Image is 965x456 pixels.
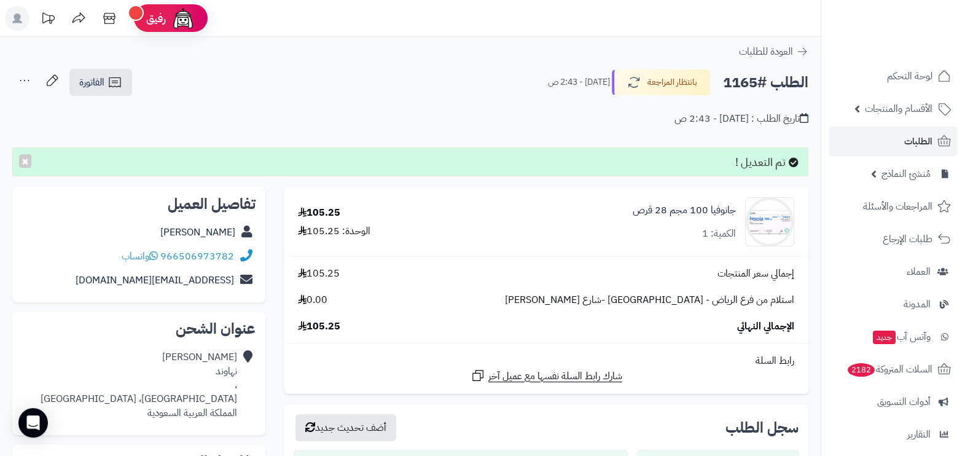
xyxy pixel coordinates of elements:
[829,192,958,221] a: المراجعات والأسئلة
[829,257,958,286] a: العملاء
[295,414,396,441] button: أضف تحديث جديد
[298,206,340,220] div: 105.25
[881,27,953,53] img: logo-2.png
[717,267,794,281] span: إجمالي سعر المنتجات
[739,44,808,59] a: العودة للطلبات
[548,76,610,88] small: [DATE] - 2:43 ص
[505,293,794,307] span: استلام من فرع الرياض - [GEOGRAPHIC_DATA] -شارع [PERSON_NAME]
[746,197,794,246] img: 53291a0391f934483345ee1e53396d0ac9d8-90x90.jpg
[488,369,622,383] span: شارك رابط السلة نفسها مع عميل آخر
[829,420,958,449] a: التقارير
[887,68,932,85] span: لوحة التحكم
[12,147,808,177] div: تم التعديل !
[471,368,622,383] a: شارك رابط السلة نفسها مع عميل آخر
[877,393,931,411] span: أدوات التسويق
[298,224,370,238] div: الوحدة: 105.25
[883,230,932,248] span: طلبات الإرجاع
[847,363,875,377] span: 2182
[872,328,931,345] span: وآتس آب
[873,331,896,344] span: جديد
[160,225,235,240] a: [PERSON_NAME]
[171,6,195,31] img: ai-face.png
[298,320,340,334] span: 105.25
[725,420,799,435] h3: سجل الطلب
[146,11,166,26] span: رفيق
[907,263,931,280] span: العملاء
[22,321,256,336] h2: عنوان الشحن
[846,361,932,378] span: السلات المتروكة
[298,293,327,307] span: 0.00
[79,75,104,90] span: الفاتورة
[739,44,793,59] span: العودة للطلبات
[829,387,958,417] a: أدوات التسويق
[674,112,808,126] div: تاريخ الطلب : [DATE] - 2:43 ص
[907,426,931,443] span: التقارير
[69,69,132,96] a: الفاتورة
[22,197,256,211] h2: تفاصيل العميل
[737,320,794,334] span: الإجمالي النهائي
[904,296,931,313] span: المدونة
[829,224,958,254] a: طلبات الإرجاع
[633,203,736,218] a: جانوفيا 100 مجم 28 قرص
[829,61,958,91] a: لوحة التحكم
[160,249,234,264] a: 966506973782
[904,133,932,150] span: الطلبات
[298,267,340,281] span: 105.25
[865,100,932,117] span: الأقسام والمنتجات
[612,69,710,95] button: بانتظار المراجعة
[19,154,31,168] button: ×
[863,198,932,215] span: المراجعات والأسئلة
[41,350,237,420] div: [PERSON_NAME] نهاوند ، [GEOGRAPHIC_DATA]، [GEOGRAPHIC_DATA] المملكة العربية السعودية
[829,355,958,384] a: السلات المتروكة2182
[829,322,958,352] a: وآتس آبجديد
[723,70,808,95] h2: الطلب #1165
[829,289,958,319] a: المدونة
[33,6,63,34] a: تحديثات المنصة
[702,227,736,241] div: الكمية: 1
[289,354,803,368] div: رابط السلة
[18,408,48,438] div: Open Intercom Messenger
[829,127,958,156] a: الطلبات
[881,165,931,183] span: مُنشئ النماذج
[122,249,158,264] a: واتساب
[76,273,234,288] a: [EMAIL_ADDRESS][DOMAIN_NAME]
